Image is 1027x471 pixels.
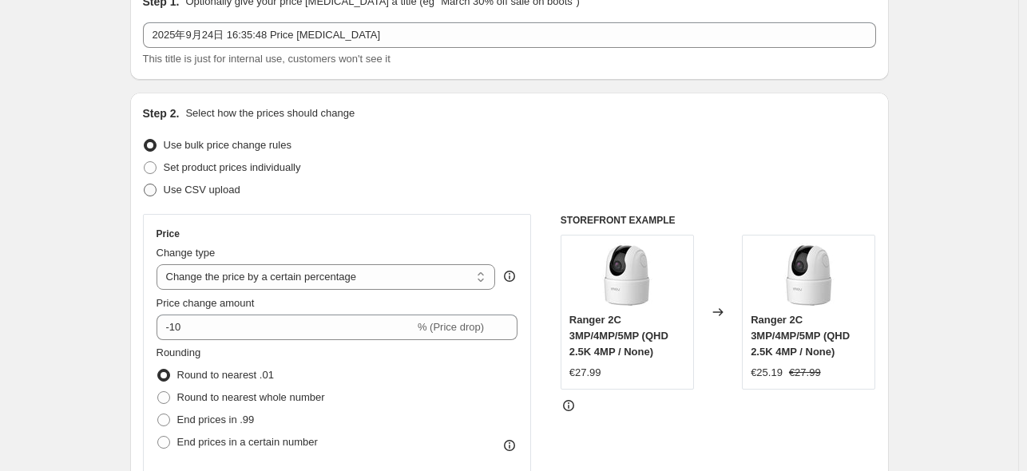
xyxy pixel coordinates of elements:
span: Ranger 2C 3MP/4MP/5MP (QHD 2.5K 4MP / None) [569,314,668,358]
span: €27.99 [569,366,601,378]
h6: STOREFRONT EXAMPLE [561,214,876,227]
input: 30% off holiday sale [143,22,876,48]
span: End prices in a certain number [177,436,318,448]
span: €25.19 [751,366,783,378]
span: Set product prices individually [164,161,301,173]
img: ranger-2c-3mp4mp5mp-217849_80x.jpg [777,243,841,307]
span: Round to nearest .01 [177,369,274,381]
span: This title is just for internal use, customers won't see it [143,53,391,65]
span: Ranger 2C 3MP/4MP/5MP (QHD 2.5K 4MP / None) [751,314,850,358]
span: Price change amount [157,297,255,309]
span: Round to nearest whole number [177,391,325,403]
span: €27.99 [789,366,821,378]
span: Change type [157,247,216,259]
span: Use CSV upload [164,184,240,196]
div: help [502,268,517,284]
h3: Price [157,228,180,240]
span: Rounding [157,346,201,358]
span: % (Price drop) [418,321,484,333]
p: Select how the prices should change [185,105,355,121]
h2: Step 2. [143,105,180,121]
span: Use bulk price change rules [164,139,291,151]
img: ranger-2c-3mp4mp5mp-217849_80x.jpg [595,243,659,307]
span: End prices in .99 [177,414,255,425]
input: -15 [157,315,414,340]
